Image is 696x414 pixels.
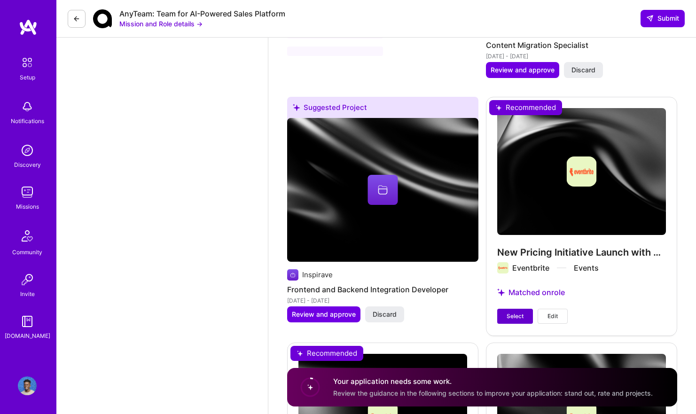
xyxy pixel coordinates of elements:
[14,160,41,170] div: Discovery
[73,15,80,23] i: icon LeftArrowDark
[5,331,50,341] div: [DOMAIN_NAME]
[287,296,478,305] div: [DATE] - [DATE]
[287,269,298,281] img: Company logo
[18,270,37,289] img: Invite
[547,312,558,320] span: Edit
[333,389,653,397] span: Review the guidance in the following sections to improve your application: stand out, rate and pr...
[18,312,37,331] img: guide book
[373,310,397,319] span: Discard
[16,202,39,211] div: Missions
[119,9,285,19] div: AnyTeam: Team for AI-Powered Sales Platform
[486,39,677,51] h4: Content Migration Specialist
[646,14,679,23] span: Submit
[18,97,37,116] img: bell
[18,141,37,160] img: discovery
[287,118,478,261] img: cover
[119,19,203,29] button: Mission and Role details →
[646,15,654,22] i: icon SendLight
[18,183,37,202] img: teamwork
[491,65,555,75] span: Review and approve
[287,47,383,56] span: ‌
[93,9,112,28] img: Company Logo
[571,65,595,75] span: Discard
[20,72,35,82] div: Setup
[486,51,677,61] div: [DATE] - [DATE]
[11,116,44,126] div: Notifications
[20,289,35,299] div: Invite
[507,312,524,320] span: Select
[287,97,478,122] div: Suggested Project
[16,225,39,247] img: Community
[287,283,478,296] h4: Frontend and Backend Integration Developer
[17,53,37,72] img: setup
[12,247,42,257] div: Community
[292,310,356,319] span: Review and approve
[19,19,38,36] img: logo
[333,376,653,386] h4: Your application needs some work.
[18,376,37,395] img: User Avatar
[302,270,333,280] div: Inspirave
[293,104,300,111] i: icon SuggestedTeams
